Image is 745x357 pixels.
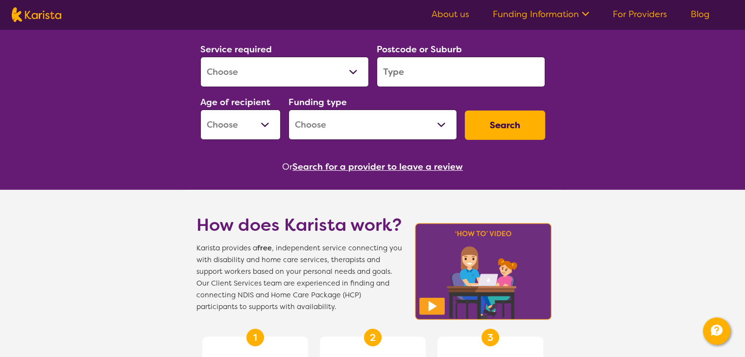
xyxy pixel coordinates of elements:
[292,159,463,174] button: Search for a provider to leave a review
[282,159,292,174] span: Or
[432,8,469,20] a: About us
[691,8,710,20] a: Blog
[196,213,402,237] h1: How does Karista work?
[288,96,347,108] label: Funding type
[493,8,589,20] a: Funding Information
[257,244,272,253] b: free
[200,44,272,55] label: Service required
[364,329,382,346] div: 2
[465,111,545,140] button: Search
[412,220,555,323] img: Karista video
[200,96,270,108] label: Age of recipient
[703,317,730,345] button: Channel Menu
[377,57,545,87] input: Type
[613,8,667,20] a: For Providers
[377,44,462,55] label: Postcode or Suburb
[246,329,264,346] div: 1
[481,329,499,346] div: 3
[12,7,61,22] img: Karista logo
[196,243,402,313] span: Karista provides a , independent service connecting you with disability and home care services, t...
